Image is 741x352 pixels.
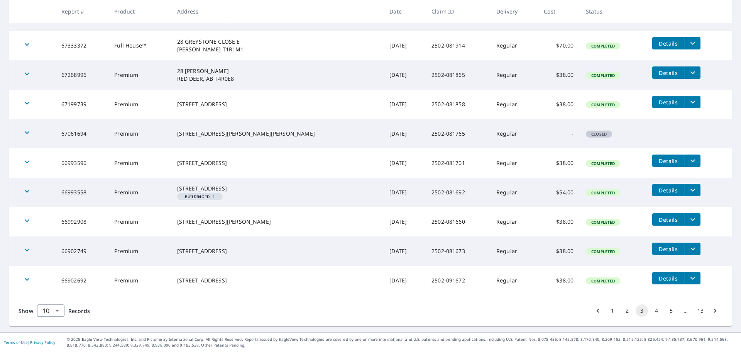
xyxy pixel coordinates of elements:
span: Details [657,245,680,253]
td: [DATE] [383,60,425,90]
td: Regular [490,31,538,60]
td: Premium [108,119,171,148]
td: Regular [490,60,538,90]
td: 2502-081673 [425,236,490,266]
td: Premium [108,90,171,119]
td: Premium [108,266,171,295]
td: 2502-081660 [425,207,490,236]
td: Full House™ [108,31,171,60]
td: [DATE] [383,178,425,207]
td: [DATE] [383,207,425,236]
td: - [538,119,580,148]
td: 67199739 [55,90,108,119]
span: Show [19,307,33,315]
button: Go to next page [709,304,721,317]
span: Records [68,307,90,315]
div: 10 [37,300,64,321]
td: Premium [108,207,171,236]
p: © 2025 Eagle View Technologies, Inc. and Pictometry International Corp. All Rights Reserved. Repo... [67,337,737,348]
span: Details [657,187,680,194]
span: Completed [587,219,619,225]
td: 2502-081692 [425,178,490,207]
button: Go to page 13 [694,304,707,317]
button: filesDropdownBtn-66992908 [685,213,700,226]
td: 66993558 [55,178,108,207]
td: 66902749 [55,236,108,266]
td: Regular [490,207,538,236]
div: [STREET_ADDRESS][PERSON_NAME][PERSON_NAME] [177,130,377,138]
button: filesDropdownBtn-67333372 [685,37,700,49]
td: 2502-091672 [425,266,490,295]
td: $38.00 [538,207,580,236]
td: 67061694 [55,119,108,148]
div: [STREET_ADDRESS] [177,277,377,284]
td: Premium [108,178,171,207]
td: Premium [108,148,171,178]
button: detailsBtn-66993596 [652,155,685,167]
button: filesDropdownBtn-67199739 [685,96,700,108]
button: filesDropdownBtn-67268996 [685,66,700,79]
td: Premium [108,236,171,266]
span: 1 [180,195,220,199]
em: Building ID [185,195,210,199]
button: Go to previous page [592,304,604,317]
td: 66902692 [55,266,108,295]
a: Privacy Policy [30,340,55,345]
td: [DATE] [383,236,425,266]
span: Completed [587,73,619,78]
td: Premium [108,60,171,90]
span: Completed [587,102,619,107]
td: [DATE] [383,31,425,60]
td: 2502-081858 [425,90,490,119]
td: Regular [490,236,538,266]
td: 2502-081865 [425,60,490,90]
button: detailsBtn-67268996 [652,66,685,79]
nav: pagination navigation [590,304,722,317]
button: Go to page 5 [665,304,677,317]
span: Details [657,99,680,106]
span: Completed [587,249,619,254]
div: 28 GREYSTONE CLOSE E [PERSON_NAME] T1R1M1 [177,38,377,53]
button: Go to page 4 [650,304,663,317]
div: Show 10 records [37,304,64,317]
button: filesDropdownBtn-66902692 [685,272,700,284]
td: $38.00 [538,266,580,295]
a: Terms of Use [4,340,28,345]
span: Completed [587,190,619,196]
td: 2502-081914 [425,31,490,60]
div: [STREET_ADDRESS][PERSON_NAME] [177,218,377,226]
td: $38.00 [538,236,580,266]
button: detailsBtn-66993558 [652,184,685,196]
span: Details [657,157,680,165]
button: page 3 [636,304,648,317]
div: [STREET_ADDRESS] [177,159,377,167]
td: 67333372 [55,31,108,60]
td: 66993596 [55,148,108,178]
td: 2502-081765 [425,119,490,148]
td: $38.00 [538,148,580,178]
td: 66992908 [55,207,108,236]
button: Go to page 1 [606,304,619,317]
button: detailsBtn-66992908 [652,213,685,226]
td: Regular [490,266,538,295]
button: Go to page 2 [621,304,633,317]
td: Regular [490,178,538,207]
div: [STREET_ADDRESS] [177,247,377,255]
div: … [680,307,692,315]
td: 67268996 [55,60,108,90]
td: $38.00 [538,90,580,119]
td: $38.00 [538,60,580,90]
td: $70.00 [538,31,580,60]
td: [DATE] [383,90,425,119]
td: 2502-081701 [425,148,490,178]
button: filesDropdownBtn-66993596 [685,155,700,167]
td: [DATE] [383,148,425,178]
td: Regular [490,148,538,178]
button: detailsBtn-66902749 [652,243,685,255]
span: Completed [587,278,619,284]
button: detailsBtn-66902692 [652,272,685,284]
span: Completed [587,43,619,49]
td: Regular [490,90,538,119]
button: detailsBtn-67333372 [652,37,685,49]
div: [STREET_ADDRESS] [177,100,377,108]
